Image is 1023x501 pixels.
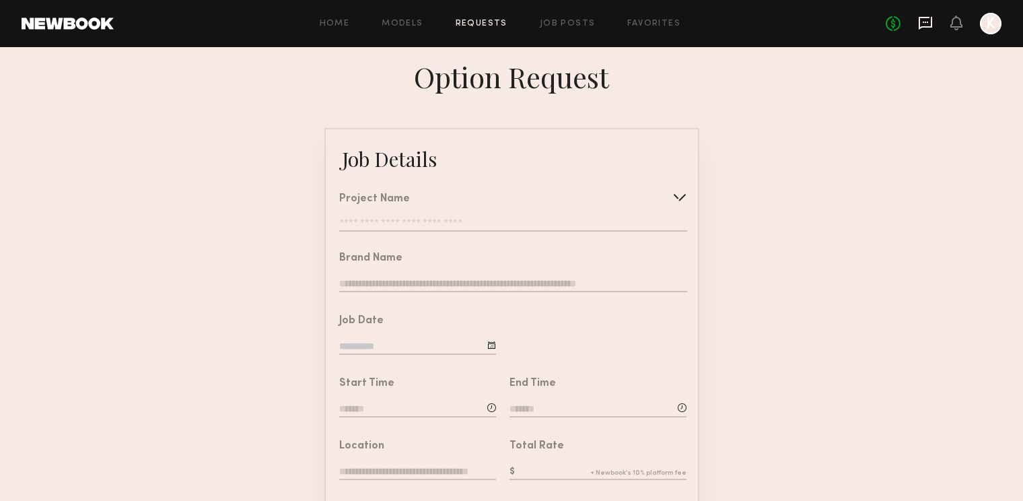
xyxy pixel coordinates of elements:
div: Brand Name [339,253,402,264]
div: Total Rate [509,441,564,452]
a: Favorites [627,20,680,28]
a: Home [320,20,350,28]
div: Project Name [339,194,410,205]
a: Models [382,20,423,28]
div: End Time [509,378,556,389]
div: Job Details [342,145,437,172]
div: Start Time [339,378,394,389]
a: Job Posts [540,20,596,28]
a: Requests [456,20,507,28]
div: Location [339,441,384,452]
a: K [980,13,1001,34]
div: Job Date [339,316,384,327]
div: Option Request [414,58,609,96]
